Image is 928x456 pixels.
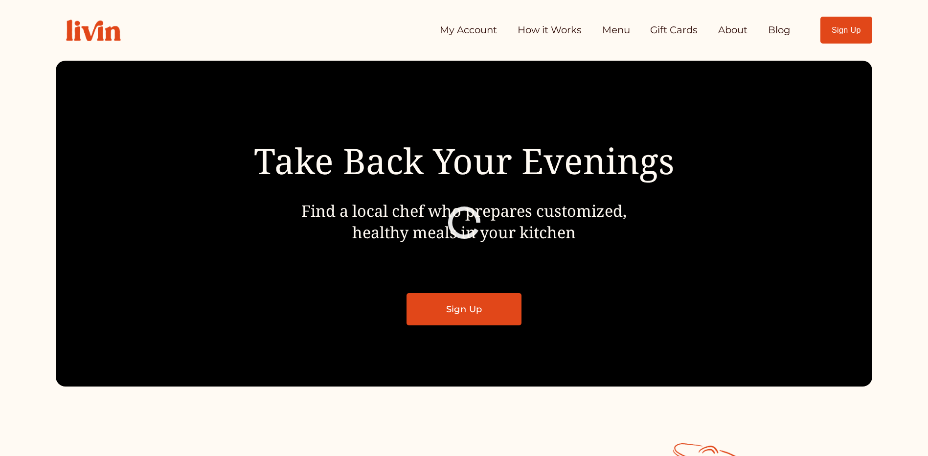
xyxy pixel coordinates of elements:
[407,293,521,325] a: Sign Up
[518,21,582,40] a: How it Works
[301,200,627,243] span: Find a local chef who prepares customized, healthy meals in your kitchen
[254,137,674,184] span: Take Back Your Evenings
[768,21,791,40] a: Blog
[650,21,698,40] a: Gift Cards
[820,17,873,44] a: Sign Up
[718,21,747,40] a: About
[56,9,131,51] img: Livin
[602,21,630,40] a: Menu
[440,21,497,40] a: My Account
